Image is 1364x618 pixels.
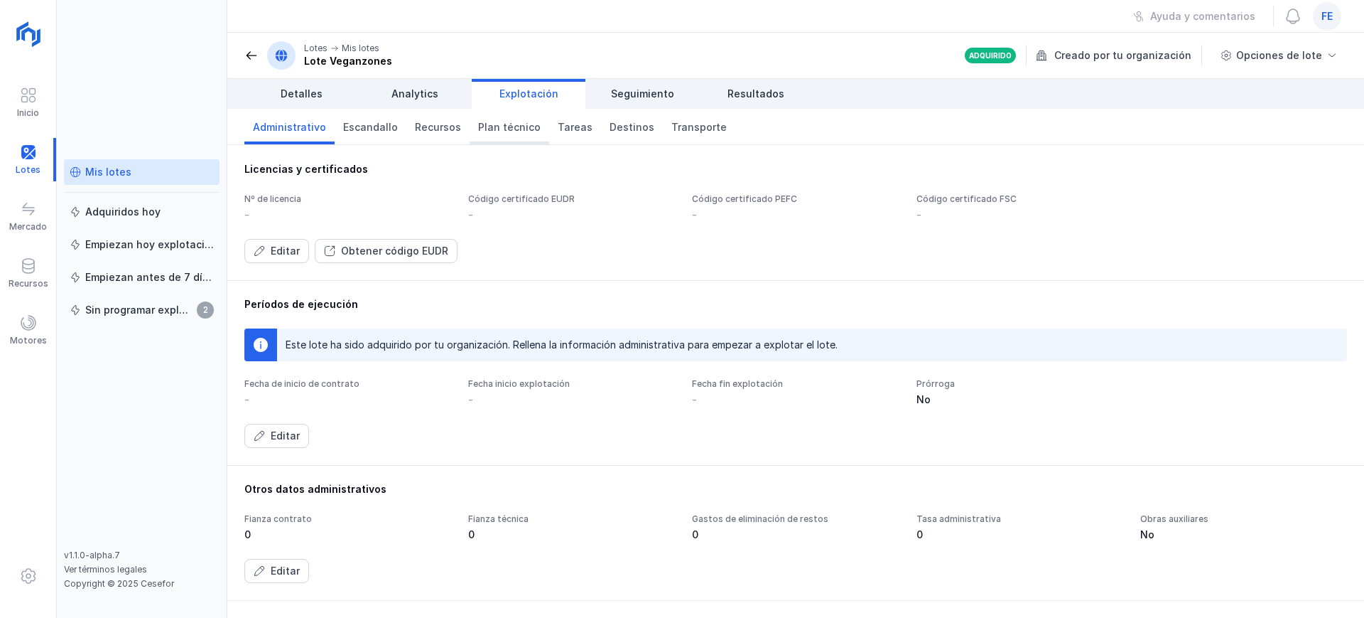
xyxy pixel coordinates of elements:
[244,393,249,407] div: -
[468,393,473,407] div: -
[692,208,697,222] div: -
[9,221,47,233] div: Mercado
[468,378,675,390] div: Fecha inicio explotación
[64,159,220,185] a: Mis lotes
[916,193,1123,205] div: Código certificado FSC
[85,270,214,284] div: Empiezan antes de 7 días
[663,109,735,144] a: Transporte
[415,120,461,134] span: Recursos
[244,482,1347,496] div: Otros datos administrativos
[468,193,675,205] div: Código certificado EUDR
[271,429,300,443] div: Editar
[1150,9,1255,23] div: Ayuda y comentarios
[11,16,46,52] img: logoRight.svg
[470,109,549,144] a: Plan técnico
[916,513,1123,525] div: Tasa administrativa
[271,564,300,578] div: Editar
[17,107,39,119] div: Inicio
[342,43,379,54] div: Mis lotes
[64,578,220,590] div: Copyright © 2025 Cesefor
[472,79,585,109] a: Explotación
[692,193,899,205] div: Código certificado PEFC
[358,79,472,109] a: Analytics
[85,165,131,179] div: Mis lotes
[1124,4,1265,28] button: Ayuda y comentarios
[549,109,601,144] a: Tareas
[916,378,1123,390] div: Prórroga
[286,338,838,352] div: Este lote ha sido adquirido por tu organización. Rellena la información administrativa para empez...
[85,303,193,317] div: Sin programar explotación
[468,513,675,525] div: Fianza técnica
[1140,513,1347,525] div: Obras auxiliares
[197,302,214,319] span: 2
[244,239,309,263] button: Editar
[9,278,48,289] div: Recursos
[335,109,406,144] a: Escandallo
[692,393,697,407] div: -
[1036,45,1204,66] div: Creado por tu organización
[391,87,438,101] span: Analytics
[610,120,654,134] span: Destinos
[244,297,1347,311] div: Períodos de ejecución
[478,120,541,134] span: Plan técnico
[244,162,1347,176] div: Licencias y certificados
[244,528,451,542] div: 0
[671,120,727,134] span: Transporte
[1140,528,1347,542] div: No
[692,528,899,542] div: 0
[468,528,675,542] div: 0
[343,120,398,134] span: Escandallo
[244,109,335,144] a: Administrativo
[253,120,326,134] span: Administrativo
[1321,9,1333,23] span: fe
[692,513,899,525] div: Gastos de eliminación de restos
[601,109,663,144] a: Destinos
[916,528,1123,542] div: 0
[341,244,448,258] div: Obtener código EUDR
[727,87,784,101] span: Resultados
[499,87,558,101] span: Explotación
[1236,48,1322,63] div: Opciones de lote
[85,238,214,252] div: Empiezan hoy explotación
[244,559,309,583] button: Editar
[315,239,458,263] button: Obtener código EUDR
[85,205,161,219] div: Adquiridos hoy
[916,393,1123,407] div: No
[64,199,220,225] a: Adquiridos hoy
[558,120,592,134] span: Tareas
[916,208,921,222] div: -
[64,564,147,575] a: Ver términos legales
[244,79,358,109] a: Detalles
[64,297,220,323] a: Sin programar explotación2
[304,54,392,68] div: Lote Veganzones
[406,109,470,144] a: Recursos
[244,513,451,525] div: Fianza contrato
[244,378,451,390] div: Fecha de inicio de contrato
[969,50,1012,60] div: Adquirido
[244,193,451,205] div: Nº de licencia
[692,378,899,390] div: Fecha fin explotación
[64,550,220,561] div: v1.1.0-alpha.7
[271,244,300,258] div: Editar
[281,87,323,101] span: Detalles
[64,232,220,257] a: Empiezan hoy explotación
[585,79,699,109] a: Seguimiento
[244,208,249,222] div: -
[611,87,674,101] span: Seguimiento
[64,265,220,290] a: Empiezan antes de 7 días
[304,43,328,54] div: Lotes
[244,424,309,448] button: Editar
[699,79,813,109] a: Resultados
[10,335,47,346] div: Motores
[468,208,473,222] div: -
